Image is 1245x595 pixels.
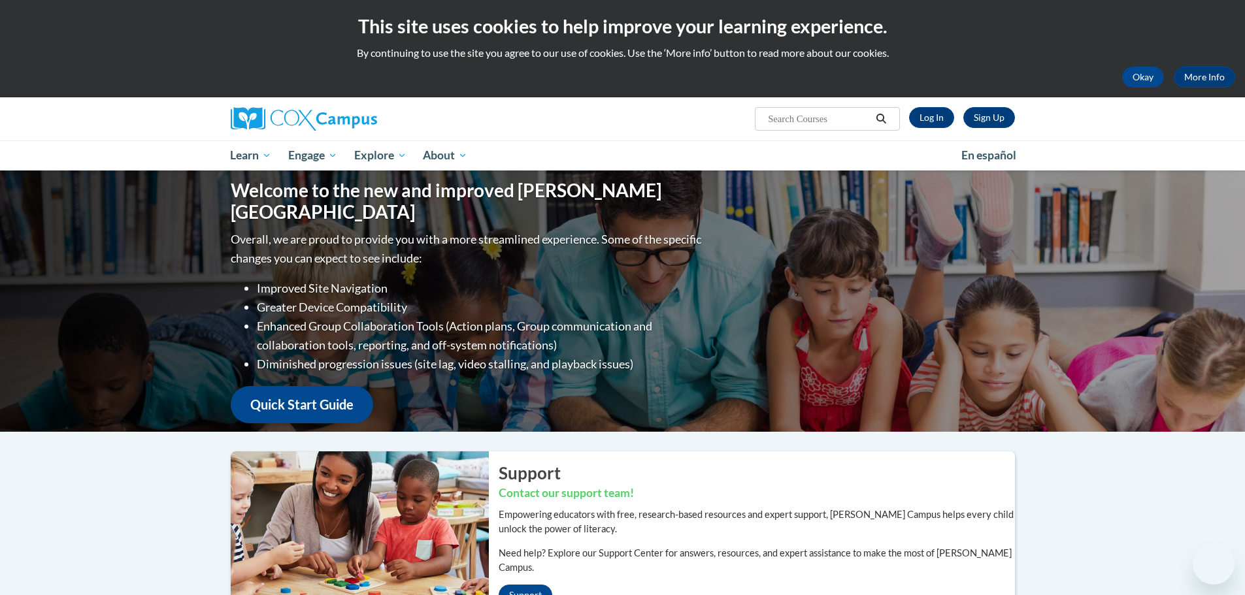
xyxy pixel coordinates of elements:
span: Engage [288,148,337,163]
li: Greater Device Compatibility [257,298,705,317]
li: Diminished progression issues (site lag, video stalling, and playback issues) [257,355,705,374]
p: Need help? Explore our Support Center for answers, resources, and expert assistance to make the m... [499,546,1015,575]
span: About [423,148,467,163]
h2: Support [499,461,1015,485]
a: Log In [909,107,954,128]
p: Overall, we are proud to provide you with a more streamlined experience. Some of the specific cha... [231,230,705,268]
a: Learn [222,140,280,170]
a: About [414,140,476,170]
span: En español [961,148,1016,162]
button: Search [871,111,891,127]
a: Engage [280,140,346,170]
h2: This site uses cookies to help improve your learning experience. [10,13,1235,39]
a: Register [963,107,1015,128]
iframe: Button to launch messaging window [1193,543,1235,585]
a: En español [953,142,1025,169]
h3: Contact our support team! [499,485,1015,502]
a: Explore [346,140,415,170]
a: More Info [1174,67,1235,88]
li: Improved Site Navigation [257,279,705,298]
p: By continuing to use the site you agree to our use of cookies. Use the ‘More info’ button to read... [10,46,1235,60]
img: Cox Campus [231,107,377,131]
a: Quick Start Guide [231,386,373,423]
a: Cox Campus [231,107,479,131]
button: Okay [1122,67,1164,88]
p: Empowering educators with free, research-based resources and expert support, [PERSON_NAME] Campus... [499,507,1015,536]
span: Learn [230,148,271,163]
div: Main menu [211,140,1035,170]
li: Enhanced Group Collaboration Tools (Action plans, Group communication and collaboration tools, re... [257,317,705,355]
span: Explore [354,148,407,163]
input: Search Courses [767,111,871,127]
h1: Welcome to the new and improved [PERSON_NAME][GEOGRAPHIC_DATA] [231,180,705,223]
